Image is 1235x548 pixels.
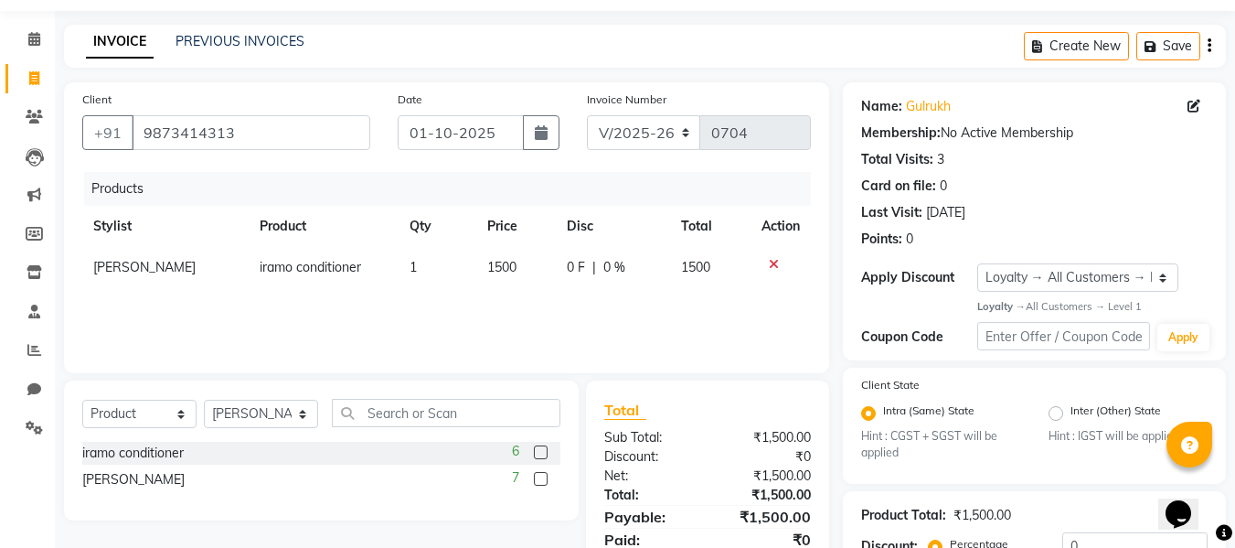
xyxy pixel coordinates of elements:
[1158,475,1217,530] iframe: chat widget
[132,115,370,150] input: Search by Name/Mobile/Email/Code
[604,401,646,420] span: Total
[861,124,941,143] div: Membership:
[681,259,710,275] span: 1500
[708,506,825,528] div: ₹1,500.00
[82,115,133,150] button: +91
[591,486,708,505] div: Total:
[977,322,1150,350] input: Enter Offer / Coupon Code
[398,91,422,108] label: Date
[751,206,811,247] th: Action
[82,91,112,108] label: Client
[883,403,974,424] label: Intra (Same) State
[670,206,751,247] th: Total
[567,258,585,277] span: 0 F
[591,428,708,447] div: Sub Total:
[410,259,417,275] span: 1
[708,486,825,505] div: ₹1,500.00
[1070,403,1161,424] label: Inter (Other) State
[82,444,184,463] div: iramo conditioner
[1024,32,1129,60] button: Create New
[487,259,516,275] span: 1500
[82,470,185,489] div: [PERSON_NAME]
[861,506,946,525] div: Product Total:
[926,203,965,222] div: [DATE]
[587,91,666,108] label: Invoice Number
[708,467,825,486] div: ₹1,500.00
[861,428,1020,462] small: Hint : CGST + SGST will be applied
[708,447,825,467] div: ₹0
[512,442,519,461] span: 6
[556,206,670,247] th: Disc
[332,399,560,427] input: Search or Scan
[260,259,361,275] span: iramo conditioner
[861,230,902,249] div: Points:
[861,377,920,393] label: Client State
[592,258,596,277] span: |
[861,203,922,222] div: Last Visit:
[84,172,825,206] div: Products
[977,300,1026,313] strong: Loyalty →
[399,206,476,247] th: Qty
[82,206,249,247] th: Stylist
[591,506,708,528] div: Payable:
[906,230,913,249] div: 0
[953,506,1011,525] div: ₹1,500.00
[861,150,933,169] div: Total Visits:
[977,299,1208,315] div: All Customers → Level 1
[861,177,936,196] div: Card on file:
[1136,32,1200,60] button: Save
[93,259,196,275] span: [PERSON_NAME]
[512,468,519,488] span: 7
[937,150,944,169] div: 3
[1049,428,1208,445] small: Hint : IGST will be applied
[591,447,708,467] div: Discount:
[1157,324,1209,351] button: Apply
[591,467,708,486] div: Net:
[603,258,625,277] span: 0 %
[906,97,951,116] a: Gulrukh
[249,206,399,247] th: Product
[940,177,947,196] div: 0
[86,26,154,59] a: INVOICE
[861,124,1208,143] div: No Active Membership
[476,206,557,247] th: Price
[861,97,902,116] div: Name:
[861,268,976,287] div: Apply Discount
[861,328,976,347] div: Coupon Code
[708,428,825,447] div: ₹1,500.00
[176,33,304,49] a: PREVIOUS INVOICES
